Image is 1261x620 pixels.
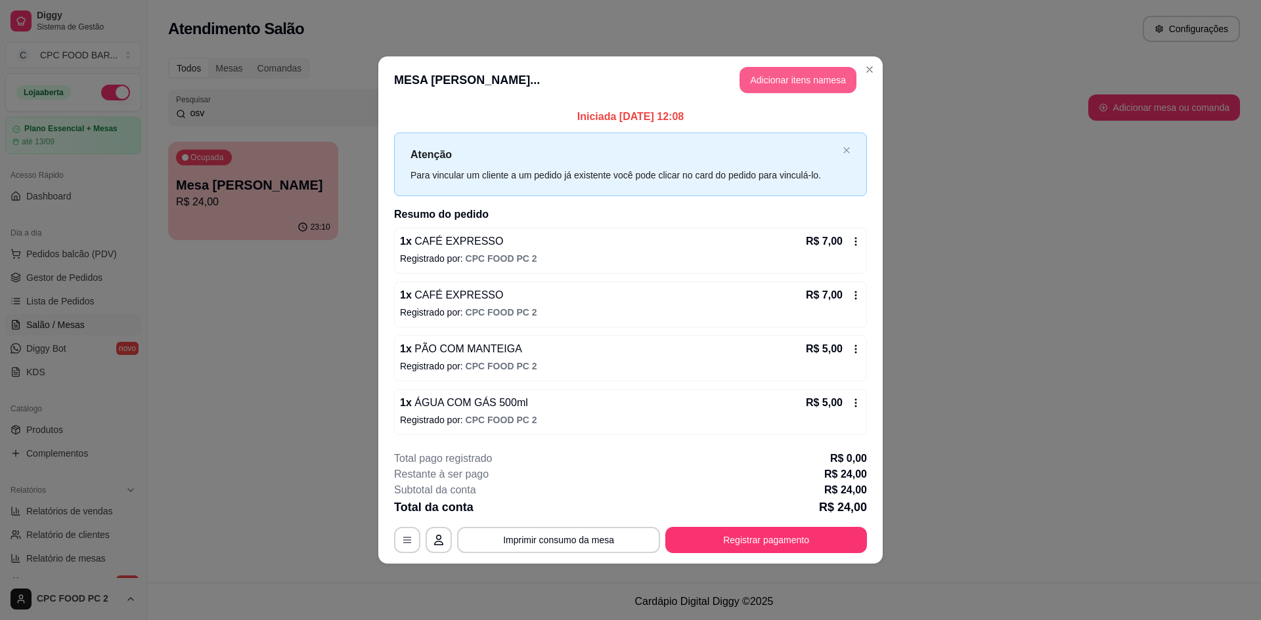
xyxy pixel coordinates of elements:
[394,109,867,125] p: Iniciada [DATE] 12:08
[806,341,843,357] p: R$ 5,00
[466,415,537,425] span: CPC FOOD PC 2
[466,307,537,318] span: CPC FOOD PC 2
[824,482,867,498] p: R$ 24,00
[819,498,867,516] p: R$ 24,00
[400,234,503,249] p: 1 x
[806,234,843,249] p: R$ 7,00
[466,253,537,264] span: CPC FOOD PC 2
[410,168,837,182] div: Para vincular um cliente a um pedido já existente você pode clicar no card do pedido para vinculá...
[394,498,474,516] p: Total da conta
[400,306,861,319] p: Registrado por:
[412,236,504,247] span: CAFÉ EXPRESSO
[400,413,861,426] p: Registrado por:
[400,287,503,303] p: 1 x
[824,466,867,482] p: R$ 24,00
[378,56,883,104] header: MESA [PERSON_NAME]...
[457,527,660,553] button: Imprimir consumo da mesa
[412,289,504,300] span: CAFÉ EXPRESSO
[806,287,843,303] p: R$ 7,00
[394,207,867,222] h2: Resumo do pedido
[843,146,851,154] span: close
[665,527,867,553] button: Registrar pagamento
[400,341,522,357] p: 1 x
[400,395,528,411] p: 1 x
[410,146,837,163] p: Atenção
[400,360,861,373] p: Registrado por:
[740,67,856,93] button: Adicionar itens namesa
[466,361,537,371] span: CPC FOOD PC 2
[394,482,476,498] p: Subtotal da conta
[412,397,528,408] span: ÁGUA COM GÁS 500ml
[412,343,522,354] span: PÃO COM MANTEIGA
[394,466,489,482] p: Restante à ser pago
[830,451,867,466] p: R$ 0,00
[859,59,880,80] button: Close
[394,451,492,466] p: Total pago registrado
[400,252,861,265] p: Registrado por:
[843,146,851,155] button: close
[806,395,843,411] p: R$ 5,00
